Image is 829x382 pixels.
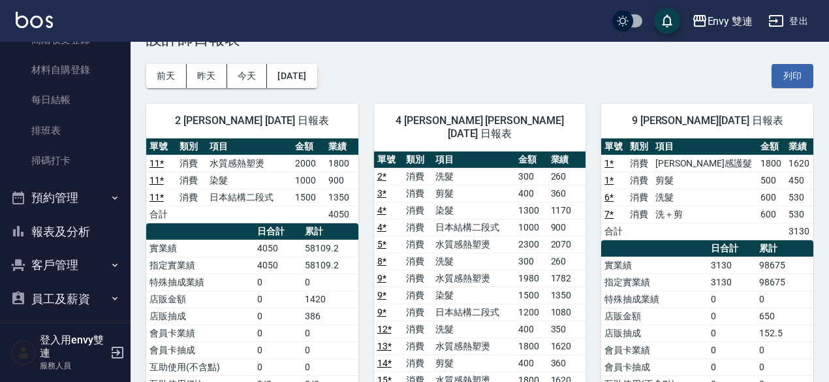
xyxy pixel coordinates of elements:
td: 1782 [548,270,586,287]
button: save [654,8,680,34]
td: 1500 [292,189,325,206]
button: 報表及分析 [5,215,125,249]
td: 染髮 [432,287,515,304]
td: 0 [302,325,358,342]
td: 1980 [515,270,547,287]
td: 剪髮 [432,185,515,202]
td: 1800 [757,155,785,172]
th: 業績 [785,138,813,155]
td: 消費 [403,219,432,236]
td: 水質感熱塑燙 [432,236,515,253]
td: 1300 [515,202,547,219]
th: 業績 [548,151,586,168]
button: 今天 [227,64,268,88]
button: [DATE] [267,64,317,88]
td: 1800 [515,338,547,355]
td: 530 [785,206,813,223]
th: 累計 [302,223,358,240]
td: 消費 [403,338,432,355]
td: 350 [548,321,586,338]
td: 消費 [403,287,432,304]
td: 98675 [756,257,813,274]
td: 0 [302,342,358,358]
td: 600 [757,206,785,223]
td: 1000 [515,219,547,236]
th: 日合計 [254,223,302,240]
td: 400 [515,355,547,372]
td: 指定實業績 [601,274,707,291]
td: 日本結構二段式 [432,304,515,321]
td: 1200 [515,304,547,321]
td: 消費 [403,185,432,202]
td: 店販金額 [601,308,707,325]
td: 消費 [176,189,206,206]
td: 600 [757,189,785,206]
td: 合計 [146,206,176,223]
td: 400 [515,321,547,338]
td: 4050 [254,257,302,274]
td: 0 [708,308,756,325]
th: 業績 [325,138,358,155]
td: 消費 [403,202,432,219]
td: 實業績 [146,240,254,257]
p: 服務人員 [40,360,106,372]
th: 累計 [756,240,813,257]
td: 386 [302,308,358,325]
img: Person [10,340,37,366]
button: 昨天 [187,64,227,88]
a: 掃碼打卡 [5,146,125,176]
td: 洗髮 [432,168,515,185]
td: 4050 [254,240,302,257]
td: 3130 [785,223,813,240]
button: 登出 [763,9,813,33]
td: 0 [756,358,813,375]
td: 2000 [292,155,325,172]
td: 消費 [176,172,206,189]
td: 0 [254,325,302,342]
div: Envy 雙連 [708,13,753,29]
td: 1000 [292,172,325,189]
td: 染髮 [206,172,292,189]
th: 單號 [146,138,176,155]
td: 特殊抽成業績 [146,274,254,291]
td: 300 [515,168,547,185]
td: 2070 [548,236,586,253]
td: 530 [785,189,813,206]
td: 0 [708,325,756,342]
td: 0 [708,342,756,358]
td: 0 [254,358,302,375]
button: 客戶管理 [5,248,125,282]
td: 1800 [325,155,358,172]
td: 洗髮 [432,253,515,270]
td: 店販金額 [146,291,254,308]
th: 金額 [515,151,547,168]
img: Logo [16,12,53,28]
td: 會員卡抽成 [601,358,707,375]
td: 剪髮 [652,172,758,189]
th: 項目 [432,151,515,168]
td: 會員卡業績 [146,325,254,342]
td: 650 [756,308,813,325]
span: 4 [PERSON_NAME] [PERSON_NAME][DATE] 日報表 [390,114,571,140]
td: 2300 [515,236,547,253]
td: 水質感熱塑燙 [432,338,515,355]
td: 1500 [515,287,547,304]
td: 360 [548,355,586,372]
span: 2 [PERSON_NAME] [DATE] 日報表 [162,114,343,127]
td: 300 [515,253,547,270]
td: 0 [756,291,813,308]
td: 260 [548,253,586,270]
th: 單號 [374,151,403,168]
button: 員工及薪資 [5,282,125,316]
td: 3130 [708,257,756,274]
td: 0 [254,274,302,291]
td: 日本結構二段式 [206,189,292,206]
td: 洗髮 [432,321,515,338]
table: a dense table [601,138,813,240]
td: 消費 [403,168,432,185]
td: 剪髮 [432,355,515,372]
td: 1170 [548,202,586,219]
th: 項目 [652,138,758,155]
th: 金額 [757,138,785,155]
td: 水質感熱塑燙 [432,270,515,287]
